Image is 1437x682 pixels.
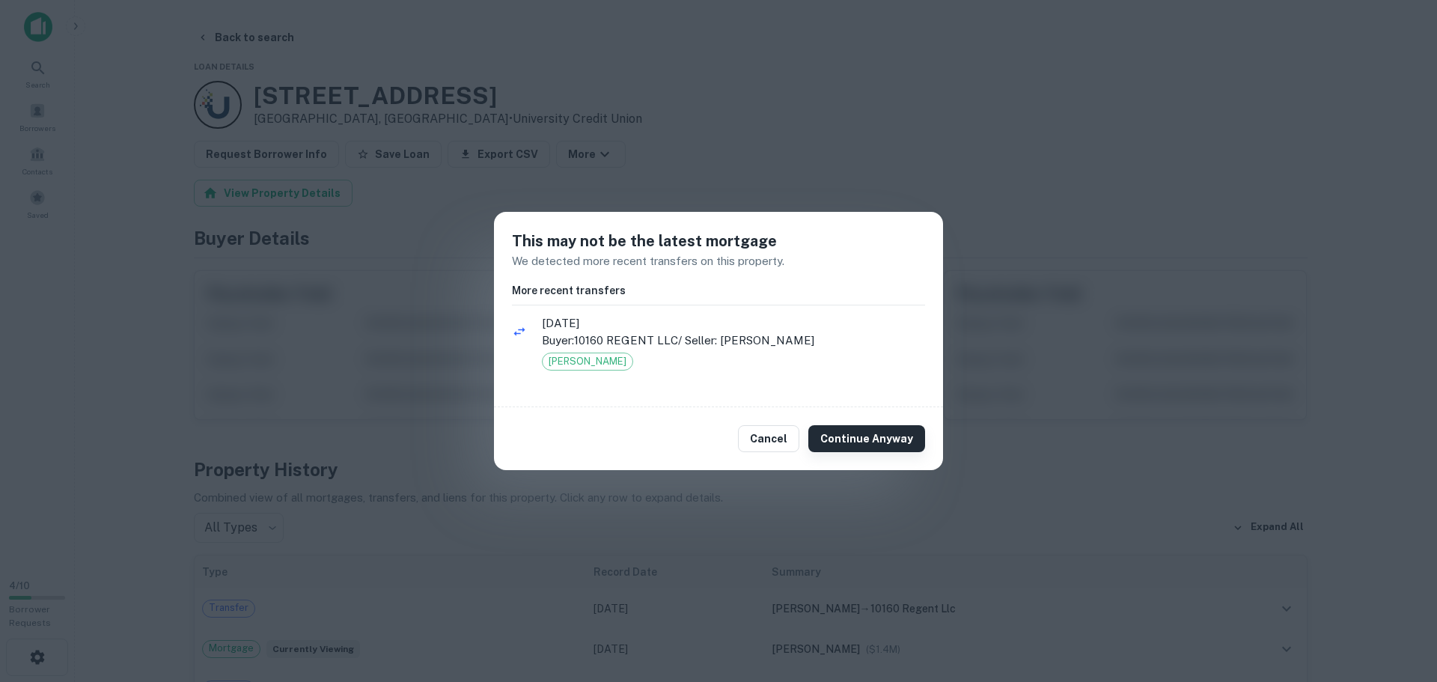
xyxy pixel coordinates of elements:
[512,282,925,299] h6: More recent transfers
[512,252,925,270] p: We detected more recent transfers on this property.
[542,332,925,350] p: Buyer: 10160 REGENT LLC / Seller: [PERSON_NAME]
[808,425,925,452] button: Continue Anyway
[1362,562,1437,634] iframe: Chat Widget
[542,353,633,371] div: Grant Deed
[543,354,632,369] span: [PERSON_NAME]
[542,314,925,332] span: [DATE]
[512,230,925,252] h5: This may not be the latest mortgage
[738,425,799,452] button: Cancel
